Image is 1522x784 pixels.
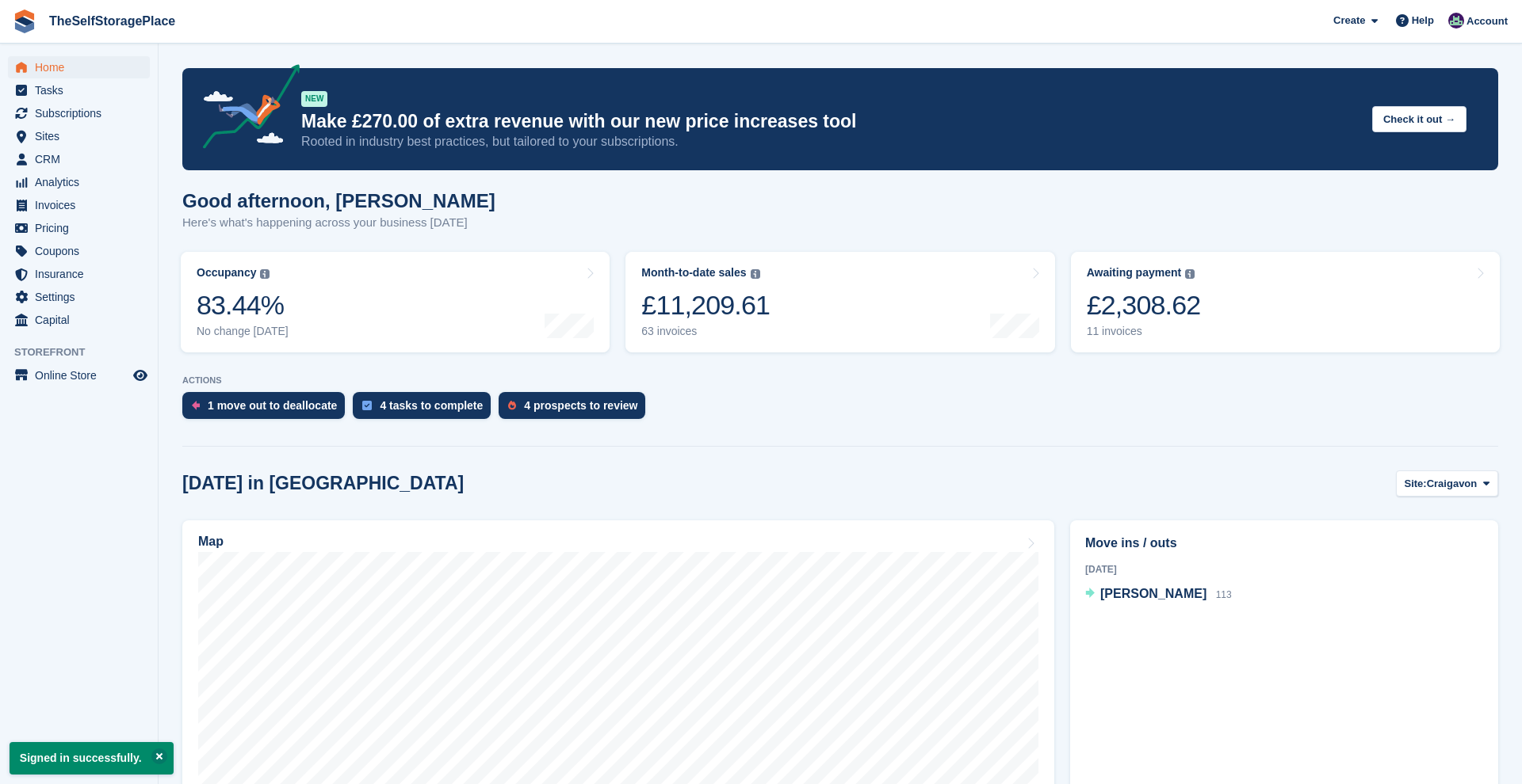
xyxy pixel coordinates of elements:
[8,217,150,239] a: menu
[182,392,353,427] a: 1 move out to deallocate
[260,269,270,279] img: icon-info-grey-7440780725fd019a000dd9b08b2336e03edf1995a4989e88bcd33f0948082b44.svg
[380,399,483,412] div: 4 tasks to complete
[43,8,182,34] a: TheSelfStoragePlace
[8,79,150,101] a: menu
[1333,13,1365,29] span: Create
[625,252,1054,352] a: Month-to-date sales £11,209.61 63 invoices
[362,401,372,410] img: task-75834270c22a3079a89374b754ae025e5fb1db73e45f91037f5363f120a921f8.svg
[1427,476,1478,492] span: Craigavon
[524,399,637,412] div: 4 prospects to review
[1185,269,1195,279] img: icon-info-grey-7440780725fd019a000dd9b08b2336e03edf1995a4989e88bcd33f0948082b44.svg
[182,190,495,211] h1: Good afternoon, [PERSON_NAME]
[197,325,289,338] div: No change [DATE]
[1085,534,1483,553] h2: Move ins / outs
[1087,266,1182,280] div: Awaiting payment
[499,392,653,427] a: 4 prospects to review
[14,344,158,360] span: Storefront
[35,217,130,239] span: Pricing
[1405,476,1427,492] span: Site:
[181,252,610,352] a: Occupancy 83.44% No change [DATE]
[8,240,150,262] a: menu
[301,133,1359,150] p: Rooted in industry best practices, but tailored to your subscriptions.
[751,269,760,279] img: icon-info-grey-7440780725fd019a000dd9b08b2336e03edf1995a4989e88bcd33f0948082b44.svg
[182,375,1498,386] p: ACTIONS
[198,535,224,549] h2: Map
[301,91,327,107] div: NEW
[1448,13,1464,29] img: Sam
[35,102,130,124] span: Subscriptions
[35,263,130,285] span: Insurance
[1412,13,1434,29] span: Help
[208,399,337,412] div: 1 move out to deallocate
[192,401,200,410] img: move_outs_to_deallocate_icon-f764333ba52eb49d3ac5e1228854f67142a1ed5810a6f6cc68b1a99e826820c5.svg
[1216,589,1232,600] span: 113
[35,79,130,101] span: Tasks
[13,10,36,33] img: stora-icon-8386f47178a22dfd0bd8f6a31ec36ba5ce8667c1dd55bd0f319d3a0aa187defe.svg
[8,125,150,147] a: menu
[197,289,289,322] div: 83.44%
[8,364,150,386] a: menu
[35,194,130,216] span: Invoices
[1100,587,1207,600] span: [PERSON_NAME]
[1087,325,1201,338] div: 11 invoices
[8,263,150,285] a: menu
[182,214,495,232] p: Here's what's happening across your business [DATE]
[641,266,746,280] div: Month-to-date sales
[197,266,256,280] div: Occupancy
[35,309,130,331] span: Capital
[1087,289,1201,322] div: £2,308.62
[8,56,150,78] a: menu
[8,286,150,308] a: menu
[35,56,130,78] span: Home
[131,366,150,385] a: Preview store
[189,64,300,154] img: price-adjustments-announcement-icon-8257ccfd72463d97f412b2fc003d46551f7dbcb40ab6d574587a9cd5c0d94...
[35,171,130,193] span: Analytics
[8,171,150,193] a: menu
[8,309,150,331] a: menu
[35,364,130,386] span: Online Store
[508,401,516,410] img: prospect-51fa495bee0391a8d652442698ab0144808aea92771e9ea1ae160a38d050c398.svg
[1085,584,1232,605] a: [PERSON_NAME] 113
[1372,106,1467,132] button: Check it out →
[35,286,130,308] span: Settings
[8,102,150,124] a: menu
[35,240,130,262] span: Coupons
[8,194,150,216] a: menu
[35,125,130,147] span: Sites
[1071,252,1500,352] a: Awaiting payment £2,308.62 11 invoices
[641,289,770,322] div: £11,209.61
[353,392,499,427] a: 4 tasks to complete
[1396,470,1499,497] button: Site: Craigavon
[301,110,1359,133] p: Make £270.00 of extra revenue with our new price increases tool
[8,148,150,170] a: menu
[1467,13,1508,29] span: Account
[1085,562,1483,577] div: [DATE]
[641,325,770,338] div: 63 invoices
[10,742,174,774] p: Signed in successfully.
[35,148,130,170] span: CRM
[182,473,464,494] h2: [DATE] in [GEOGRAPHIC_DATA]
